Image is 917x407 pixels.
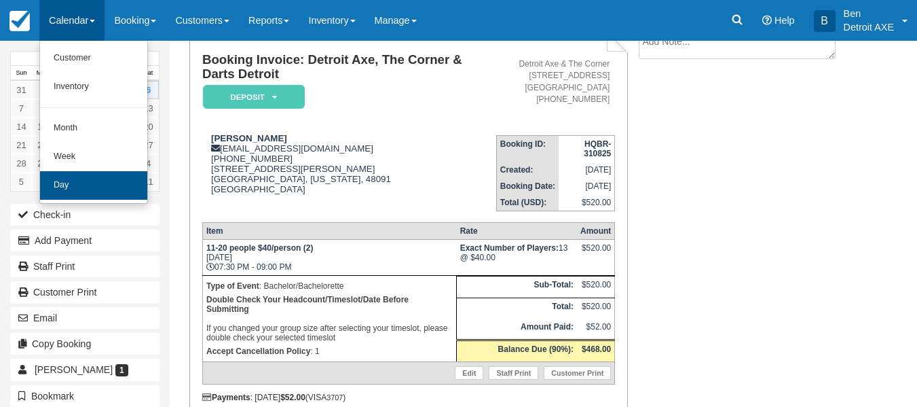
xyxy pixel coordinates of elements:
p: If you changed your group size after selecting your timeslot, please double check your selected t... [206,293,453,344]
th: Rate [457,223,577,240]
a: 4 [138,154,159,173]
a: 11 [138,173,159,191]
span: Help [774,15,795,26]
a: 6 [138,81,159,99]
span: [PERSON_NAME] [35,364,113,375]
a: Week [40,143,147,171]
a: 29 [32,154,53,173]
th: Balance Due (90%): [457,340,577,361]
td: $52.00 [577,319,615,340]
th: Item [202,223,456,240]
em: Deposit [203,85,305,109]
th: Sub-Total: [457,277,577,298]
a: 21 [11,136,32,154]
a: 7 [11,99,32,118]
a: 13 [138,99,159,118]
th: Amount Paid: [457,319,577,340]
strong: Accept Cancellation Policy [206,347,310,356]
a: Customer [40,44,147,73]
a: [PERSON_NAME] 1 [10,359,160,381]
button: Check-in [10,204,160,226]
a: 20 [138,118,159,136]
strong: Payments [202,393,250,402]
a: Month [40,114,147,143]
button: Email [10,307,160,329]
td: $520.00 [577,277,615,298]
th: Total: [457,298,577,319]
th: Amount [577,223,615,240]
div: : [DATE] (VISA ) [202,393,615,402]
strong: [PERSON_NAME] [211,133,287,143]
strong: $52.00 [280,393,305,402]
img: checkfront-main-nav-mini-logo.png [10,11,30,31]
h1: Booking Invoice: Detroit Axe, The Corner & Darts Detroit [202,53,496,81]
p: : 1 [206,344,453,358]
td: 13 @ $40.00 [457,240,577,276]
button: Add Payment [10,230,160,251]
th: Booking ID: [496,135,559,162]
button: Copy Booking [10,333,160,355]
a: 22 [32,136,53,154]
strong: HQBR-310825 [584,139,611,158]
td: [DATE] [559,162,615,178]
p: Detroit AXE [844,20,894,34]
ul: Calendar [39,41,148,204]
strong: Exact Number of Players [460,243,559,253]
a: 1 [32,81,53,99]
td: $520.00 [559,194,615,211]
th: Mon [32,66,53,81]
p: Ben [844,7,894,20]
a: 14 [11,118,32,136]
th: Sat [138,66,159,81]
div: [EMAIL_ADDRESS][DOMAIN_NAME] [PHONE_NUMBER] [STREET_ADDRESS][PERSON_NAME] [GEOGRAPHIC_DATA], [US_... [202,133,496,211]
td: [DATE] [559,178,615,194]
a: 31 [11,81,32,99]
address: Detroit Axe & The Corner [STREET_ADDRESS] [GEOGRAPHIC_DATA] [PHONE_NUMBER] [502,58,610,105]
a: 8 [32,99,53,118]
a: 15 [32,118,53,136]
b: Double Check Your Headcount/Timeslot/Date Before Submitting [206,295,409,314]
a: Staff Print [10,255,160,277]
a: Customer Print [544,366,611,380]
div: $520.00 [580,243,611,264]
button: Bookmark [10,385,160,407]
p: : Bachelor/Bachelorette [206,279,453,293]
a: Edit [455,366,483,380]
strong: $468.00 [582,344,611,354]
a: Inventory [40,73,147,101]
strong: 11-20 people $40/person (2) [206,243,313,253]
a: Staff Print [489,366,538,380]
th: Sun [11,66,32,81]
a: Day [40,171,147,200]
a: Customer Print [10,281,160,303]
th: Created: [496,162,559,178]
td: $520.00 [577,298,615,319]
small: 3707 [326,393,343,402]
i: Help [762,16,772,25]
div: B [814,10,836,32]
a: 27 [138,136,159,154]
td: [DATE] 07:30 PM - 09:00 PM [202,240,456,276]
a: 5 [11,173,32,191]
a: 28 [11,154,32,173]
strong: Type of Event [206,281,259,291]
th: Total (USD): [496,194,559,211]
span: 1 [115,364,128,376]
a: 6 [32,173,53,191]
a: Deposit [202,84,300,109]
th: Booking Date: [496,178,559,194]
